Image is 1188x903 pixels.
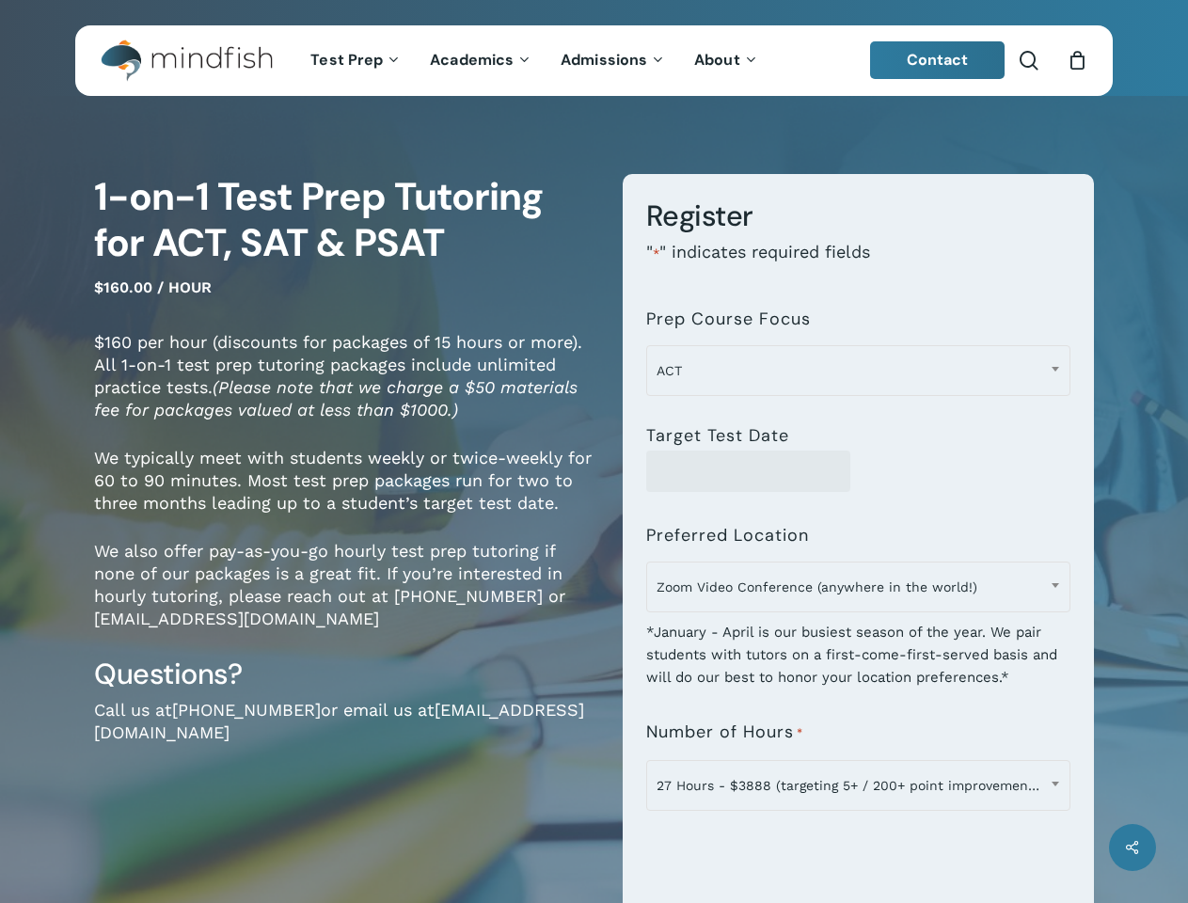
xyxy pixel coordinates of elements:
a: Contact [870,41,1006,79]
span: Test Prep [310,50,383,70]
em: (Please note that we charge a $50 materials fee for packages valued at less than $1000.) [94,377,578,420]
span: ACT [646,345,1070,396]
p: $160 per hour (discounts for packages of 15 hours or more). All 1-on-1 test prep tutoring package... [94,331,594,447]
h3: Questions? [94,656,594,692]
span: Zoom Video Conference (anywhere in the world!) [646,562,1070,612]
a: [PHONE_NUMBER] [172,700,321,720]
p: We also offer pay-as-you-go hourly test prep tutoring if none of our packages is a great fit. If ... [94,540,594,656]
label: Number of Hours [646,722,803,743]
a: Test Prep [296,53,416,69]
p: We typically meet with students weekly or twice-weekly for 60 to 90 minutes. Most test prep packa... [94,447,594,540]
nav: Main Menu [296,25,772,96]
h3: Register [646,198,1070,234]
span: Admissions [561,50,647,70]
div: *January - April is our busiest season of the year. We pair students with tutors on a first-come-... [646,609,1070,689]
p: " " indicates required fields [646,241,1070,291]
span: Academics [430,50,514,70]
span: ACT [647,351,1069,390]
label: Target Test Date [646,426,789,445]
a: Cart [1067,50,1087,71]
span: Zoom Video Conference (anywhere in the world!) [647,567,1069,607]
a: Admissions [546,53,680,69]
a: About [680,53,773,69]
span: 27 Hours - $3888 (targeting 5+ / 200+ point improvement on ACT / SAT; reg. $4320) [647,766,1069,805]
span: $160.00 / hour [94,278,212,296]
span: About [694,50,740,70]
label: Prep Course Focus [646,309,811,328]
p: Call us at or email us at [94,699,594,769]
label: Preferred Location [646,526,809,545]
span: 27 Hours - $3888 (targeting 5+ / 200+ point improvement on ACT / SAT; reg. $4320) [646,760,1070,811]
span: Contact [907,50,969,70]
a: Academics [416,53,546,69]
h1: 1-on-1 Test Prep Tutoring for ACT, SAT & PSAT [94,174,594,267]
iframe: reCAPTCHA [646,822,932,895]
header: Main Menu [75,25,1113,96]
